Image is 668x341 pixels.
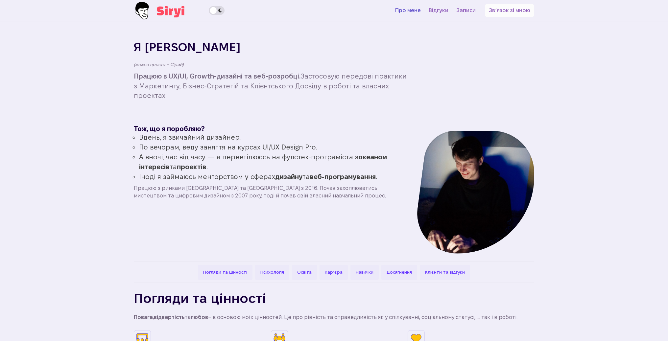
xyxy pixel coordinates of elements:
[154,314,185,320] strong: відвертість
[425,4,452,17] a: Відгуки
[320,265,348,280] a: Карʼєра
[134,125,205,132] strong: Тож, що я поробляю?
[134,313,534,321] p: , та – є основою моїх цінностей. Це про рівність та справедливість як у спілкуванні, соціальному ...
[139,132,407,142] li: Вдень, я звичайний дизайнер.
[275,173,302,180] strong: дизайну
[134,62,184,67] em: (можна просто – Сірий)
[134,72,407,101] p: Застосовую передові практики з Маркетингу, Бізнес-Стратегій та Клієнтського Досвіду в роботі та в...
[139,172,407,182] li: Іноді я займаюсь менторством у сферах та .
[139,142,407,152] li: По вечорам, веду заняття на курсах UI/UX Design Pro.
[134,1,184,20] img: Сірий
[310,173,376,180] strong: веб-програмування
[134,73,300,80] strong: Працюю в UX/UI, Growth-дизайні та веб-розробці.
[134,314,153,320] strong: Повага
[292,265,317,280] a: Освіта
[177,163,206,170] strong: проектів
[139,152,407,172] li: А вночі, час від часу — я перевтілююсь на фулстек-програміста з та .
[350,265,379,280] a: Навички
[139,153,387,170] strong: океаном інтересів
[134,38,407,56] h2: Я [PERSON_NAME]
[191,314,208,320] strong: любов
[420,265,470,280] a: Клієнти та відгуки
[381,265,417,280] a: Досягнення
[209,6,225,15] label: Theme switcher
[485,4,534,17] a: Звʼязок зі мною
[134,184,407,200] p: Працюю з ринками [GEOGRAPHIC_DATA] та [GEOGRAPHIC_DATA] з 2016. Почав захоплюватись мистецтвом та...
[134,288,534,308] h2: Погляди та цінності
[198,265,252,280] a: Погляди та цінності
[452,4,480,17] a: Записи
[255,265,289,280] a: Психологія
[391,4,425,16] a: Про мене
